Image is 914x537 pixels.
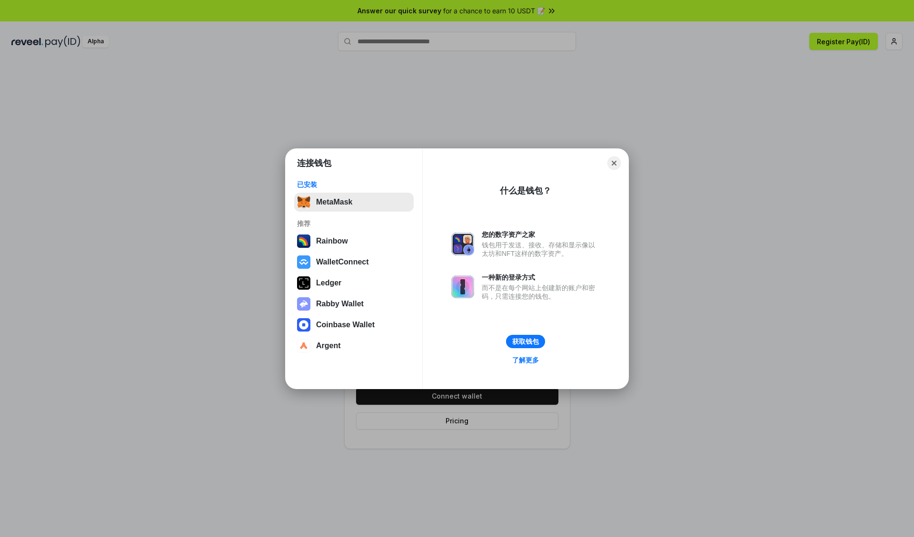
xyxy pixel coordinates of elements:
[297,180,411,189] div: 已安装
[451,275,474,298] img: svg+xml,%3Csvg%20xmlns%3D%22http%3A%2F%2Fwww.w3.org%2F2000%2Fsvg%22%20fill%3D%22none%22%20viewBox...
[316,237,348,245] div: Rainbow
[294,253,414,272] button: WalletConnect
[482,241,600,258] div: 钱包用于发送、接收、存储和显示像以太坊和NFT这样的数字资产。
[506,335,545,348] button: 获取钱包
[507,354,545,366] a: 了解更多
[482,273,600,282] div: 一种新的登录方式
[294,315,414,334] button: Coinbase Wallet
[297,318,310,332] img: svg+xml,%3Csvg%20width%3D%2228%22%20height%3D%2228%22%20viewBox%3D%220%200%2028%2028%22%20fill%3D...
[297,234,310,248] img: svg+xml,%3Csvg%20width%3D%22120%22%20height%3D%22120%22%20viewBox%3D%220%200%20120%20120%22%20fil...
[500,185,551,196] div: 什么是钱包？
[316,300,364,308] div: Rabby Wallet
[482,283,600,301] div: 而不是在每个网站上创建新的账户和密码，只需连接您的钱包。
[607,156,621,170] button: Close
[316,258,369,266] div: WalletConnect
[451,233,474,255] img: svg+xml,%3Csvg%20xmlns%3D%22http%3A%2F%2Fwww.w3.org%2F2000%2Fsvg%22%20fill%3D%22none%22%20viewBox...
[316,321,375,329] div: Coinbase Wallet
[512,337,539,346] div: 获取钱包
[294,336,414,355] button: Argent
[482,230,600,239] div: 您的数字资产之家
[294,294,414,313] button: Rabby Wallet
[294,232,414,251] button: Rainbow
[316,279,341,287] div: Ledger
[294,193,414,212] button: MetaMask
[297,195,310,209] img: svg+xml,%3Csvg%20fill%3D%22none%22%20height%3D%2233%22%20viewBox%3D%220%200%2035%2033%22%20width%...
[297,255,310,269] img: svg+xml,%3Csvg%20width%3D%2228%22%20height%3D%2228%22%20viewBox%3D%220%200%2028%2028%22%20fill%3D...
[297,297,310,311] img: svg+xml,%3Csvg%20xmlns%3D%22http%3A%2F%2Fwww.w3.org%2F2000%2Fsvg%22%20fill%3D%22none%22%20viewBox...
[512,356,539,364] div: 了解更多
[297,157,331,169] h1: 连接钱包
[297,219,411,228] div: 推荐
[297,276,310,290] img: svg+xml,%3Csvg%20xmlns%3D%22http%3A%2F%2Fwww.w3.org%2F2000%2Fsvg%22%20width%3D%2228%22%20height%3...
[297,339,310,352] img: svg+xml,%3Csvg%20width%3D%2228%22%20height%3D%2228%22%20viewBox%3D%220%200%2028%2028%22%20fill%3D...
[316,342,341,350] div: Argent
[294,273,414,293] button: Ledger
[316,198,352,206] div: MetaMask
